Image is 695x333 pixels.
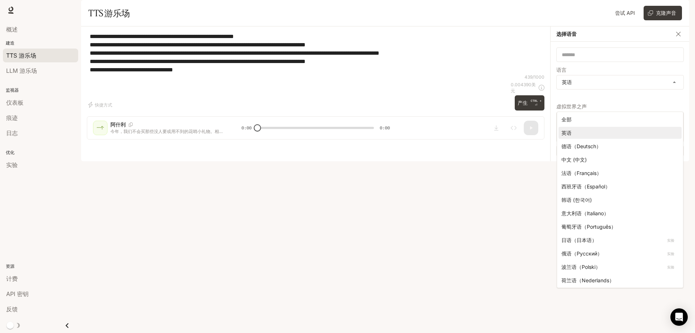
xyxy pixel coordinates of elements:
font: 葡萄牙语（Português） [561,224,616,230]
font: 英语 [561,130,572,136]
font: 实验 [667,251,674,256]
font: 全部 [561,116,572,122]
font: 实验 [667,265,674,269]
font: 俄语（Русский） [561,250,602,257]
font: 法语（Français） [561,170,602,176]
font: 韩语 (한국어) [561,197,592,203]
font: 实验 [667,238,674,242]
font: 德语（Deutsch） [561,143,601,149]
font: 荷兰语（Nederlands） [561,277,614,283]
font: 意大利语（Italiano） [561,210,609,216]
font: 中文 (中文) [561,157,587,163]
font: 日语（日本语） [561,237,597,243]
font: 波兰语（Polski） [561,264,601,270]
font: 西班牙语（Español） [561,183,610,190]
